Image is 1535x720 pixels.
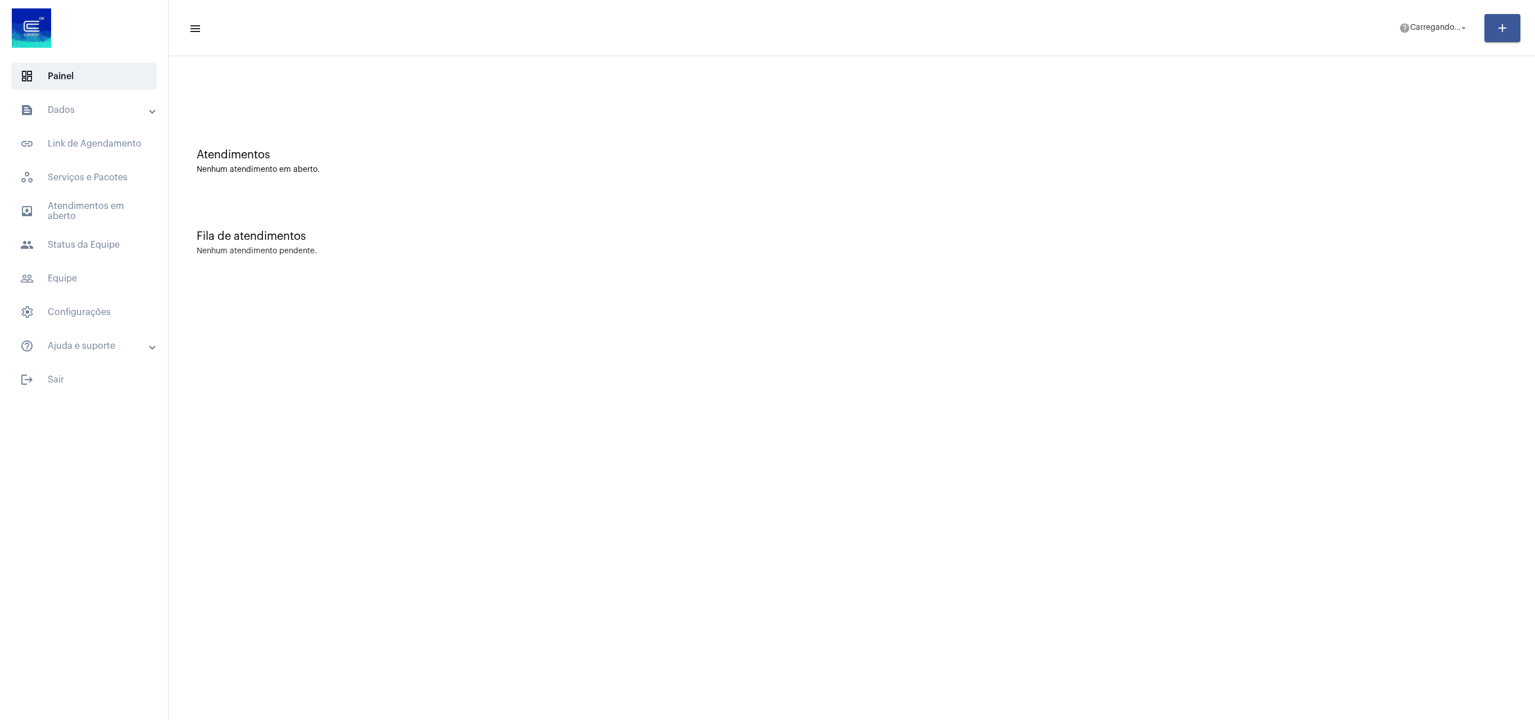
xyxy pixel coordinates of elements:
[20,306,34,319] span: sidenav icon
[11,299,157,326] span: Configurações
[20,137,34,151] mat-icon: sidenav icon
[1410,24,1461,32] span: Carregando...
[7,332,168,359] mat-expansion-panel-header: sidenav iconAjuda e suporte
[20,238,34,252] mat-icon: sidenav icon
[1496,21,1509,35] mat-icon: add
[20,70,34,83] span: sidenav icon
[1459,23,1469,33] mat-icon: arrow_drop_down
[197,230,1507,243] div: Fila de atendimentos
[11,164,157,191] span: Serviços e Pacotes
[20,103,34,117] mat-icon: sidenav icon
[197,149,1507,161] div: Atendimentos
[11,231,157,258] span: Status da Equipe
[197,247,317,256] div: Nenhum atendimento pendente.
[189,22,200,35] mat-icon: sidenav icon
[20,339,34,353] mat-icon: sidenav icon
[20,272,34,285] mat-icon: sidenav icon
[20,204,34,218] mat-icon: sidenav icon
[1399,22,1410,34] mat-icon: help
[7,97,168,124] mat-expansion-panel-header: sidenav iconDados
[1392,17,1475,39] button: Carregando...
[20,103,150,117] mat-panel-title: Dados
[197,166,1507,174] div: Nenhum atendimento em aberto.
[9,6,54,51] img: d4669ae0-8c07-2337-4f67-34b0df7f5ae4.jpeg
[11,366,157,393] span: Sair
[11,130,157,157] span: Link de Agendamento
[20,373,34,386] mat-icon: sidenav icon
[11,63,157,90] span: Painel
[20,171,34,184] span: sidenav icon
[20,339,150,353] mat-panel-title: Ajuda e suporte
[11,265,157,292] span: Equipe
[11,198,157,225] span: Atendimentos em aberto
